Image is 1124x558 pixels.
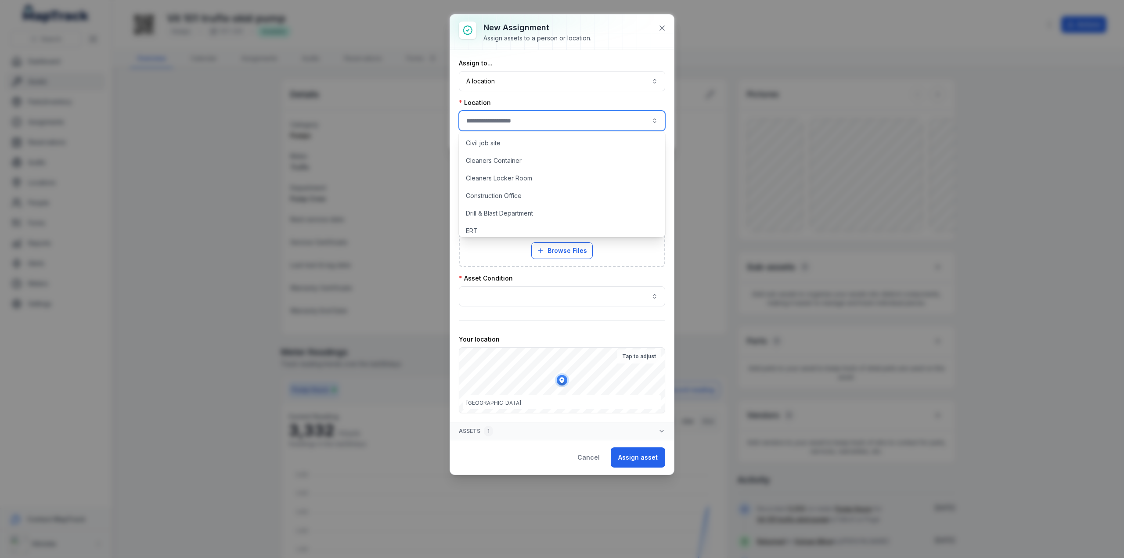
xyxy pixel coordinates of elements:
canvas: Map [459,348,665,413]
button: Assets1 [450,422,674,440]
span: ERT [466,227,478,235]
div: Assign assets to a person or location. [483,34,591,43]
div: 1 [484,426,493,436]
span: Cleaners Locker Room [466,174,532,183]
button: Assign asset [611,447,665,468]
span: Cleaners Container [466,156,522,165]
h3: New assignment [483,22,591,34]
label: Assign to... [459,59,493,68]
button: Browse Files [531,242,593,259]
span: Drill & Blast Department [466,209,533,218]
button: A location [459,71,665,91]
strong: Tap to adjust [622,353,656,360]
label: Your location [459,335,500,344]
label: Location [459,98,491,107]
button: Cancel [570,447,607,468]
span: Assets [459,426,493,436]
span: Civil job site [466,139,501,148]
span: Construction Office [466,191,522,200]
span: [GEOGRAPHIC_DATA] [466,400,521,406]
label: Asset Condition [459,274,513,283]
